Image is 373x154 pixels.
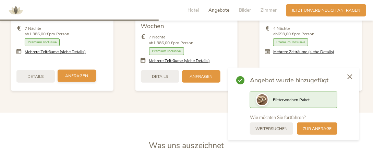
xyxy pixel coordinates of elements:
span: Jetzt unverbindlich anfragen [292,8,361,13]
span: Anfragen [190,74,213,80]
span: [PERSON_NAME]-Family-Wochen [141,13,216,30]
span: Hotel [188,7,199,13]
span: Flitterwochen Paket [273,97,310,103]
span: 7 Nächte ab pro Person [149,34,194,46]
span: 4 Nächte ab pro Person [273,26,314,37]
a: Mehrere Zeiträume (siehe Details) [25,49,86,55]
span: Angebote [208,7,229,13]
span: Angebot wurde hinzugefügt [250,76,337,85]
img: Preview [257,94,268,105]
b: 1.386,00 € [154,40,173,46]
a: AMONTI & LUNARIS Wellnessresort [5,8,26,12]
a: Mehrere Zeiträume (siehe Details) [273,49,334,55]
b: 1.386,00 € [29,31,49,37]
span: Was uns auszeichnet [149,140,224,151]
span: Urlaubstage geschenkt 4 = 3 [265,13,346,21]
span: Premium Inclusive [273,38,308,46]
span: Zimmer [261,7,277,13]
a: Mehrere Zeiträume (siehe Details) [149,58,210,64]
span: Details [152,74,168,80]
span: 7 Nächte ab pro Person [25,26,69,37]
span: Flitterwochen Paket [16,13,72,21]
span: Premium Inclusive [149,47,184,55]
span: weitersuchen [255,126,288,132]
span: zur Anfrage [303,126,332,132]
span: Bilder [239,7,251,13]
span: Premium Inclusive [25,38,60,46]
span: Wie möchten Sie fortfahren? [250,115,306,121]
span: Anfragen [65,73,88,79]
b: 693,00 € [278,31,294,37]
span: Details [28,74,44,80]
